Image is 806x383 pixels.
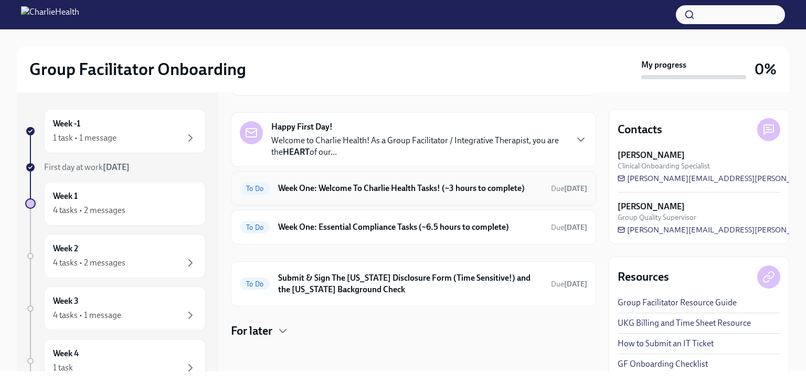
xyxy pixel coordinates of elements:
a: Week 14 tasks • 2 messages [25,182,206,226]
strong: [DATE] [564,184,587,193]
p: Welcome to Charlie Health! As a Group Facilitator / Integrative Therapist, you are the of our... [271,135,566,158]
h6: Week 2 [53,243,78,254]
a: To DoSubmit & Sign The [US_STATE] Disclosure Form (Time Sensitive!) and the [US_STATE] Background... [240,270,587,297]
span: To Do [240,280,270,288]
span: Clinical Onboarding Specialist [618,161,710,171]
h6: Week One: Essential Compliance Tasks (~6.5 hours to complete) [278,221,543,233]
span: Due [551,223,587,232]
strong: [PERSON_NAME] [618,201,685,212]
div: 4 tasks • 2 messages [53,257,125,269]
div: 4 tasks • 1 message [53,310,121,321]
a: How to Submit an IT Ticket [618,338,714,349]
span: Group Quality Supervisor [618,212,696,222]
span: September 9th, 2025 09:00 [551,184,587,194]
h6: Submit & Sign The [US_STATE] Disclosure Form (Time Sensitive!) and the [US_STATE] Background Check [278,272,543,295]
h3: 0% [755,60,777,79]
span: September 9th, 2025 09:00 [551,222,587,232]
div: 1 task [53,362,73,374]
span: First day at work [44,162,130,172]
img: CharlieHealth [21,6,79,23]
strong: My progress [641,59,686,71]
span: To Do [240,224,270,231]
a: UKG Billing and Time Sheet Resource [618,317,751,329]
a: GF Onboarding Checklist [618,358,708,370]
strong: [DATE] [564,223,587,232]
h2: Group Facilitator Onboarding [29,59,246,80]
h4: Resources [618,269,669,285]
span: September 11th, 2025 09:00 [551,279,587,289]
a: First day at work[DATE] [25,162,206,173]
a: To DoWeek One: Essential Compliance Tasks (~6.5 hours to complete)Due[DATE] [240,219,587,236]
h6: Week -1 [53,118,80,130]
a: Week 34 tasks • 1 message [25,286,206,331]
strong: HEART [283,147,310,157]
h6: Week 4 [53,348,79,359]
h4: Contacts [618,122,662,137]
h6: Week 3 [53,295,79,307]
strong: [DATE] [564,280,587,289]
strong: [DATE] [103,162,130,172]
h4: For later [231,323,272,339]
div: 1 task • 1 message [53,132,116,144]
div: For later [231,323,596,339]
a: To DoWeek One: Welcome To Charlie Health Tasks! (~3 hours to complete)Due[DATE] [240,180,587,197]
span: To Do [240,185,270,193]
a: Week -11 task • 1 message [25,109,206,153]
h6: Week One: Welcome To Charlie Health Tasks! (~3 hours to complete) [278,183,543,194]
span: Due [551,280,587,289]
strong: [PERSON_NAME] [618,150,685,161]
h6: Week 1 [53,190,78,202]
a: Group Facilitator Resource Guide [618,297,737,308]
div: 4 tasks • 2 messages [53,205,125,216]
a: Week 24 tasks • 2 messages [25,234,206,278]
a: Week 41 task [25,339,206,383]
strong: Happy First Day! [271,121,333,133]
span: Due [551,184,587,193]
